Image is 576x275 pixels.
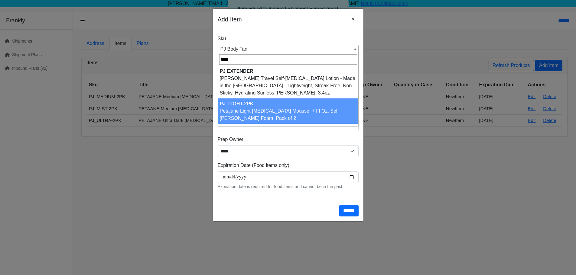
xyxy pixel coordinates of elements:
[218,15,242,24] h5: Add Item
[220,69,253,74] strong: PJ EXTENDER
[352,17,354,22] span: ×
[218,45,359,53] span: Peta Jane Gradual Tanning Body Lotion | Nourishing, Buildable, Streak-Free Glow | Vegan, Non-Toxi...
[218,35,226,42] label: Sku
[218,162,289,169] label: Expiration Date (Food items only)
[218,136,243,143] label: Prep Owner
[219,54,357,65] input: Search
[220,101,254,106] strong: PJ_LIGHT-2PK
[220,75,356,97] div: [PERSON_NAME] Travel Self-[MEDICAL_DATA] Lotion - Made in the [GEOGRAPHIC_DATA] - Lightweight, St...
[218,98,358,124] li: Petajane Light Tanning Mousse, 7 Fl Oz, Self Tanner Foam, Pack of 2
[348,14,358,25] button: Close
[218,184,343,189] small: Expiration date is required for food items and cannot be in the past.
[218,45,358,53] span: Peta Jane Gradual Tanning Body Lotion | Nourishing, Buildable, Streak-Free Glow | Vegan, Non-Toxi...
[220,107,356,122] div: Petajane Light [MEDICAL_DATA] Mousse, 7 Fl Oz, Self [PERSON_NAME] Foam, Pack of 2
[218,124,358,164] li: Light Tanning Mousse 7oz - Made in the USA - Streak-Free, Lightweight, Fast-Absorbing, Vegan, Sun...
[218,66,358,98] li: Peta Jane Travel Self-Tanning Lotion - Made in the USA - Lightweight, Streak-Free, Non-Sticky, Hy...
